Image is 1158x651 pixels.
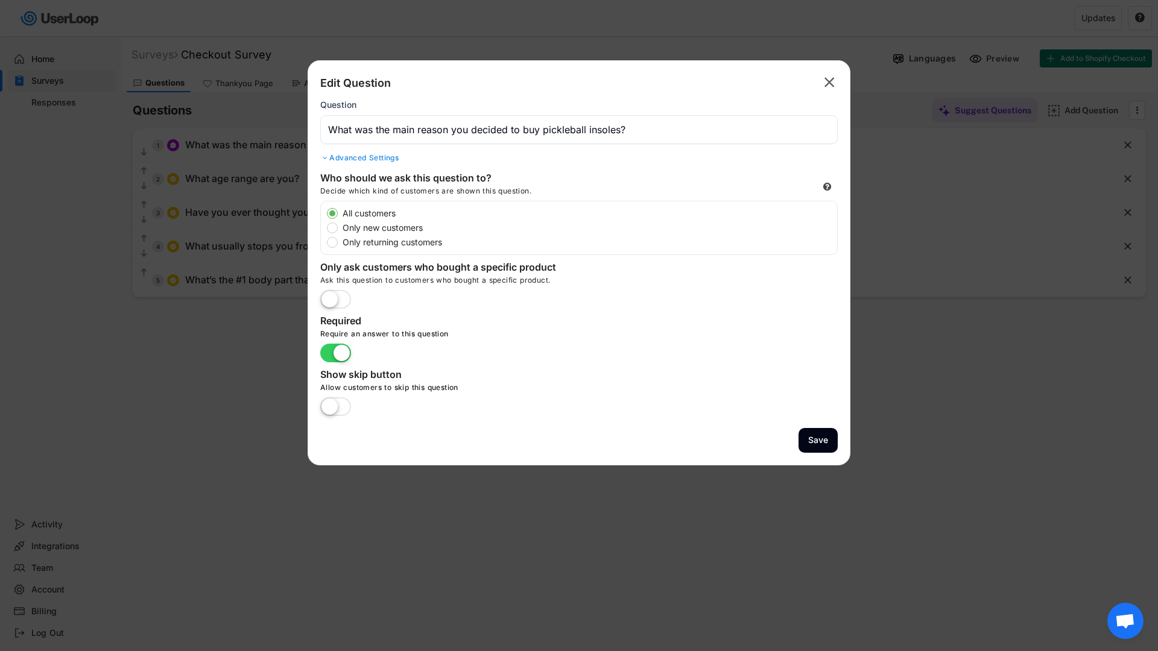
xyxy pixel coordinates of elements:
label: All customers [339,209,837,218]
input: Type your question here... [320,115,838,144]
div: Ask this question to customers who bought a specific product. [320,275,838,290]
label: Only returning customers [339,238,837,247]
div: Open chat [1107,603,1144,639]
label: Only new customers [339,224,837,232]
div: Edit Question [320,76,391,90]
text:  [824,74,835,91]
div: Question [320,99,356,110]
div: Show skip button [320,368,562,383]
button:  [821,73,838,92]
div: Required [320,315,562,329]
div: Advanced Settings [320,153,838,163]
button: Save [799,428,838,453]
div: Only ask customers who bought a specific product [320,261,562,275]
div: Decide which kind of customers are shown this question. [320,186,622,201]
div: Allow customers to skip this question [320,383,682,397]
div: Who should we ask this question to? [320,172,562,186]
div: Require an answer to this question [320,329,682,344]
